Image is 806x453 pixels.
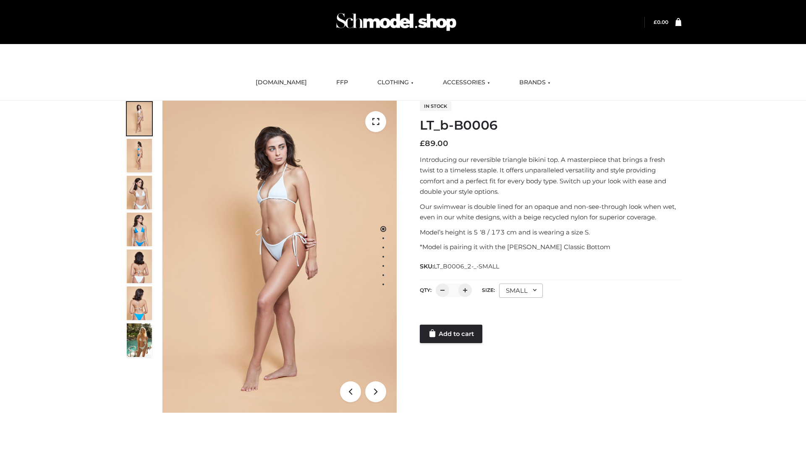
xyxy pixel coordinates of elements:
[499,284,543,298] div: SMALL
[420,201,681,223] p: Our swimwear is double lined for an opaque and non-see-through look when wet, even in our white d...
[420,118,681,133] h1: LT_b-B0006
[654,19,657,25] span: £
[420,139,448,148] bdi: 89.00
[654,19,668,25] a: £0.00
[437,73,496,92] a: ACCESSORIES
[127,139,152,172] img: ArielClassicBikiniTop_CloudNine_AzureSky_OW114ECO_2-scaled.jpg
[513,73,557,92] a: BRANDS
[420,139,425,148] span: £
[127,176,152,209] img: ArielClassicBikiniTop_CloudNine_AzureSky_OW114ECO_3-scaled.jpg
[420,287,432,293] label: QTY:
[434,263,499,270] span: LT_B0006_2-_-SMALL
[127,286,152,320] img: ArielClassicBikiniTop_CloudNine_AzureSky_OW114ECO_8-scaled.jpg
[420,101,451,111] span: In stock
[420,325,482,343] a: Add to cart
[162,101,397,413] img: ArielClassicBikiniTop_CloudNine_AzureSky_OW114ECO_1
[420,261,500,271] span: SKU:
[127,250,152,283] img: ArielClassicBikiniTop_CloudNine_AzureSky_OW114ECO_7-scaled.jpg
[330,73,354,92] a: FFP
[249,73,313,92] a: [DOMAIN_NAME]
[420,242,681,253] p: *Model is pairing it with the [PERSON_NAME] Classic Bottom
[333,5,459,39] img: Schmodel Admin 964
[420,227,681,238] p: Model’s height is 5 ‘8 / 173 cm and is wearing a size S.
[371,73,420,92] a: CLOTHING
[654,19,668,25] bdi: 0.00
[482,287,495,293] label: Size:
[127,323,152,357] img: Arieltop_CloudNine_AzureSky2.jpg
[127,102,152,135] img: ArielClassicBikiniTop_CloudNine_AzureSky_OW114ECO_1-scaled.jpg
[420,154,681,197] p: Introducing our reversible triangle bikini top. A masterpiece that brings a fresh twist to a time...
[127,213,152,246] img: ArielClassicBikiniTop_CloudNine_AzureSky_OW114ECO_4-scaled.jpg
